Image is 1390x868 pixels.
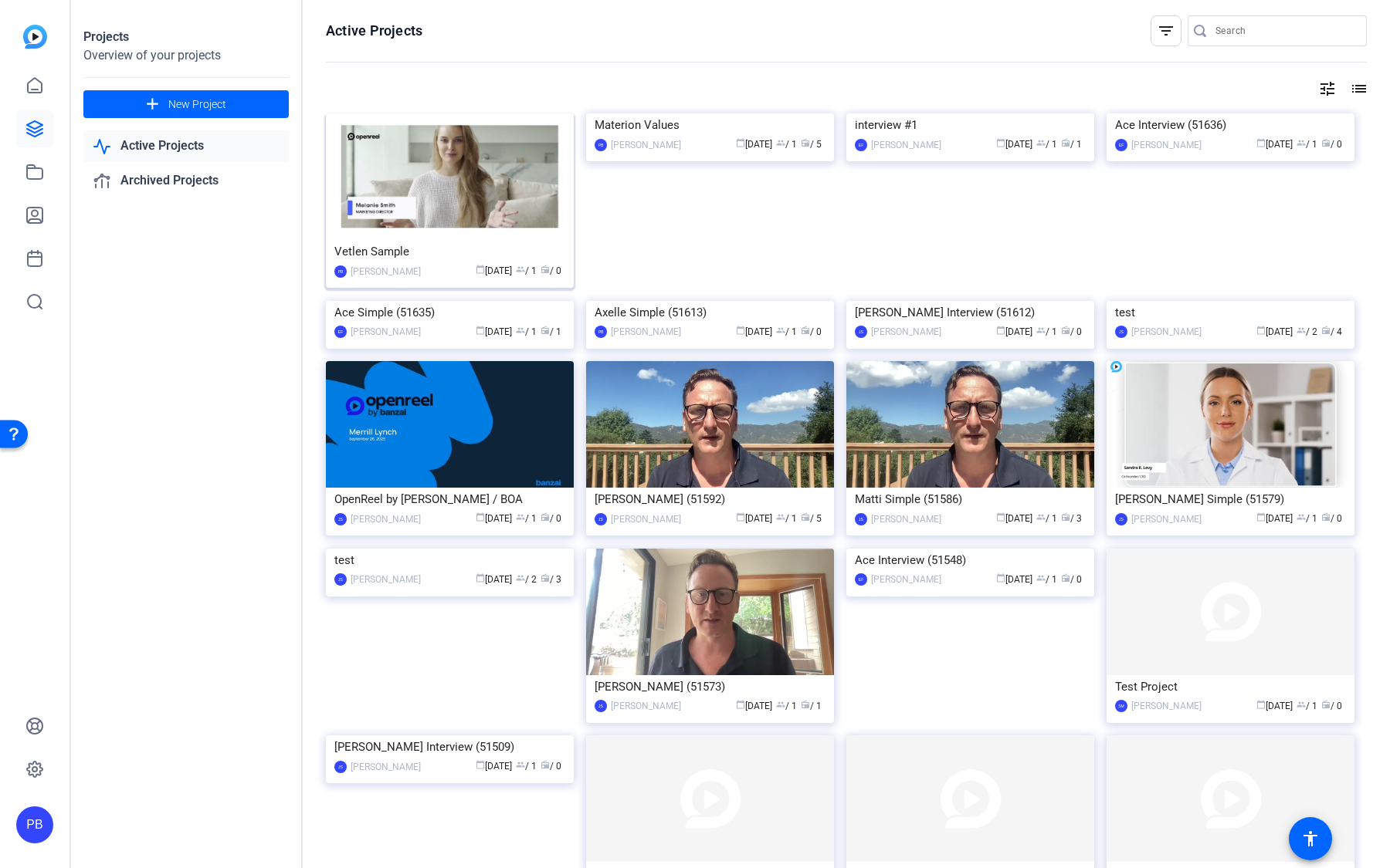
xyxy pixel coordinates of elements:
[476,574,512,585] span: [DATE]
[1036,138,1046,147] span: group
[541,760,550,769] span: radio
[541,326,561,337] span: / 1
[1061,139,1082,150] span: / 1
[334,326,347,338] div: EF
[1297,326,1306,335] span: group
[1256,701,1293,711] span: [DATE]
[801,139,822,150] span: / 5
[476,573,485,583] span: calendar_today
[776,701,797,711] span: / 1
[595,301,826,324] div: Axelle Simple (51613)
[516,326,537,337] span: / 1
[736,700,745,709] span: calendar_today
[595,139,607,151] div: PB
[516,326,525,335] span: group
[1061,574,1082,585] span: / 0
[1115,301,1346,324] div: test
[351,572,421,587] div: [PERSON_NAME]
[996,326,1032,337] span: [DATE]
[595,113,826,137] div: Materion Values
[83,130,289,162] a: Active Projects
[476,265,485,274] span: calendar_today
[83,165,289,197] a: Archived Projects
[855,513,867,525] div: JS
[541,574,561,585] span: / 3
[516,573,525,583] span: group
[541,761,561,772] span: / 0
[595,513,607,525] div: JS
[736,139,772,150] span: [DATE]
[855,139,867,151] div: EF
[351,324,421,339] div: [PERSON_NAME]
[83,28,289,46] div: Projects
[1036,512,1046,522] span: group
[595,488,826,511] div: [PERSON_NAME] (51592)
[476,760,485,769] span: calendar_today
[1115,326,1127,338] div: JS
[334,735,565,758] div: [PERSON_NAME] Interview (51509)
[1061,573,1070,583] span: radio
[541,513,561,524] span: / 0
[351,759,421,775] div: [PERSON_NAME]
[1321,326,1331,335] span: radio
[801,326,810,335] span: radio
[1215,22,1354,40] input: Search
[476,326,485,335] span: calendar_today
[1256,139,1293,150] span: [DATE]
[334,240,565,263] div: Vetlen Sample
[1036,326,1057,337] span: / 1
[1318,79,1337,98] mat-icon: tune
[1256,512,1266,522] span: calendar_today
[516,574,537,585] span: / 2
[801,700,810,709] span: radio
[736,512,745,522] span: calendar_today
[541,265,550,274] span: radio
[855,113,1086,137] div: interview #1
[1297,326,1317,337] span: / 2
[996,326,1005,335] span: calendar_today
[1297,512,1306,522] span: group
[1131,324,1202,339] div: [PERSON_NAME]
[996,574,1032,585] span: [DATE]
[516,513,537,524] span: / 1
[476,513,512,524] span: [DATE]
[611,137,681,153] div: [PERSON_NAME]
[611,698,681,714] div: [PERSON_NAME]
[1321,326,1342,337] span: / 4
[1256,513,1293,524] span: [DATE]
[1256,700,1266,709] span: calendar_today
[801,326,822,337] span: / 0
[1036,139,1057,150] span: / 1
[1297,139,1317,150] span: / 1
[1036,573,1046,583] span: group
[1256,326,1293,337] span: [DATE]
[334,488,565,511] div: OpenReel by [PERSON_NAME] / BOA
[1115,513,1127,525] div: JS
[1115,488,1346,511] div: [PERSON_NAME] Simple (51579)
[1061,326,1070,335] span: radio
[595,326,607,338] div: PB
[1297,701,1317,711] span: / 1
[776,138,785,147] span: group
[1061,512,1070,522] span: radio
[1321,138,1331,147] span: radio
[801,513,822,524] span: / 5
[1157,22,1175,40] mat-icon: filter_list
[516,760,525,769] span: group
[801,701,822,711] span: / 1
[1115,700,1127,712] div: SM
[736,513,772,524] span: [DATE]
[855,326,867,338] div: JS
[1115,675,1346,698] div: Test Project
[776,326,785,335] span: group
[1297,138,1306,147] span: group
[595,675,826,698] div: [PERSON_NAME] (51573)
[1036,326,1046,335] span: group
[1131,512,1202,527] div: [PERSON_NAME]
[16,806,53,843] div: PB
[476,761,512,772] span: [DATE]
[334,513,347,525] div: JS
[776,512,785,522] span: group
[855,301,1086,324] div: [PERSON_NAME] Interview (51612)
[476,326,512,337] span: [DATE]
